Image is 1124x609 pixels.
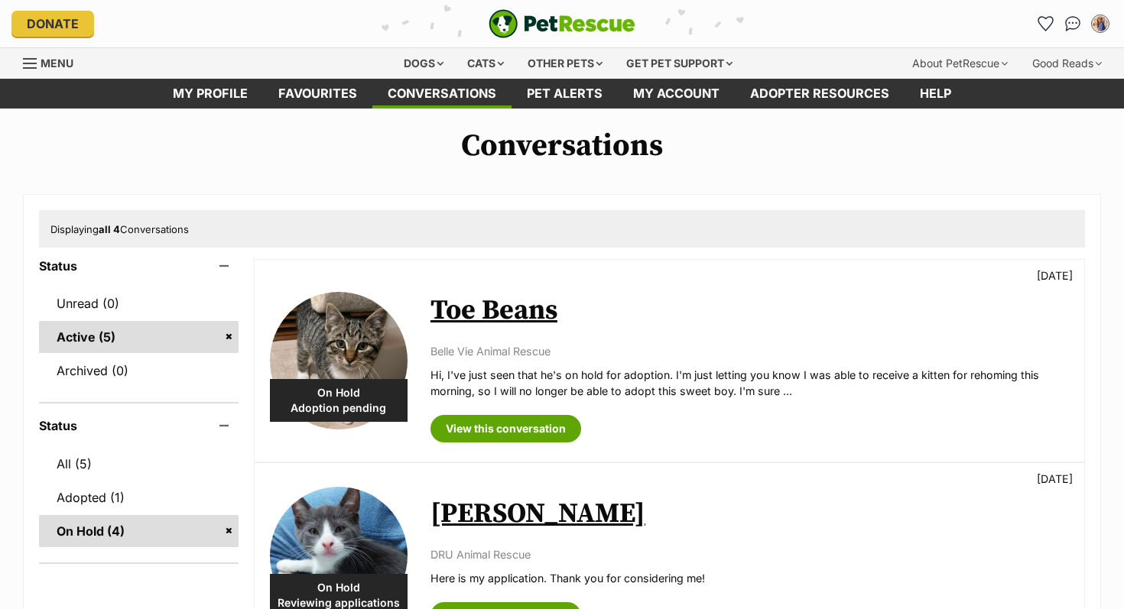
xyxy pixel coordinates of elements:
ul: Account quick links [1033,11,1113,36]
span: Menu [41,57,73,70]
a: Donate [11,11,94,37]
a: Archived (0) [39,355,239,387]
a: Unread (0) [39,287,239,319]
a: My profile [158,79,263,109]
a: Adopter resources [735,79,905,109]
a: PetRescue [489,9,635,38]
span: Adoption pending [270,400,408,416]
a: My account [618,79,735,109]
img: Toe Beans [270,292,408,429]
a: Adopted (1) [39,481,239,513]
img: logo-e224e6f780fb5917bec1dbf3a21bbac754714ae5b6737aabdf751b685950b380.svg [489,9,635,38]
a: View this conversation [430,415,581,442]
header: Status [39,259,239,273]
div: Good Reads [1022,48,1113,79]
a: Pet alerts [512,79,618,109]
a: conversations [372,79,512,109]
p: Hi, I've just seen that he's on hold for adoption. I'm just letting you know I was able to receiv... [430,367,1069,400]
p: Belle Vie Animal Rescue [430,343,1069,359]
p: [DATE] [1037,471,1073,487]
a: Favourites [1033,11,1057,36]
a: Menu [23,48,84,76]
a: Favourites [263,79,372,109]
div: Dogs [393,48,454,79]
strong: all 4 [99,223,120,235]
div: Other pets [517,48,613,79]
span: Displaying Conversations [50,223,189,235]
a: [PERSON_NAME] [430,497,645,531]
header: Status [39,419,239,432]
div: Cats [456,48,515,79]
img: chat-41dd97257d64d25036548639549fe6c8038ab92f7586957e7f3b1b290dea8141.svg [1065,16,1081,31]
p: [DATE] [1037,267,1073,283]
a: Active (5) [39,321,239,353]
a: Conversations [1061,11,1085,36]
p: Here is my application. Thank you for considering me! [430,570,1069,586]
a: On Hold (4) [39,515,239,547]
a: Help [905,79,966,109]
button: My account [1088,11,1113,36]
img: Steph profile pic [1093,16,1108,31]
div: About PetRescue [901,48,1018,79]
a: All (5) [39,448,239,480]
a: Toe Beans [430,293,557,328]
div: On Hold [270,379,408,422]
div: Get pet support [616,48,743,79]
p: DRU Animal Rescue [430,546,1069,562]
